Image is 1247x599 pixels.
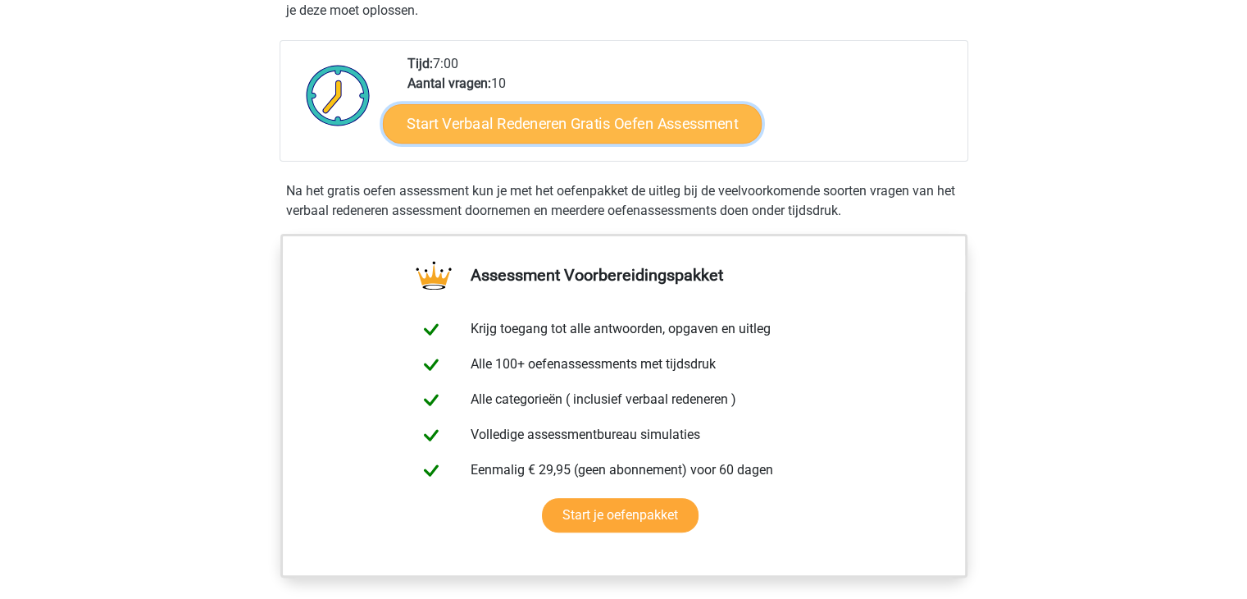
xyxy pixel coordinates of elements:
[383,104,762,144] a: Start Verbaal Redeneren Gratis Oefen Assessment
[395,54,967,161] div: 7:00 10
[407,56,433,71] b: Tijd:
[297,54,380,136] img: Klok
[407,75,491,91] b: Aantal vragen:
[280,181,968,221] div: Na het gratis oefen assessment kun je met het oefenpakket de uitleg bij de veelvoorkomende soorte...
[542,498,699,533] a: Start je oefenpakket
